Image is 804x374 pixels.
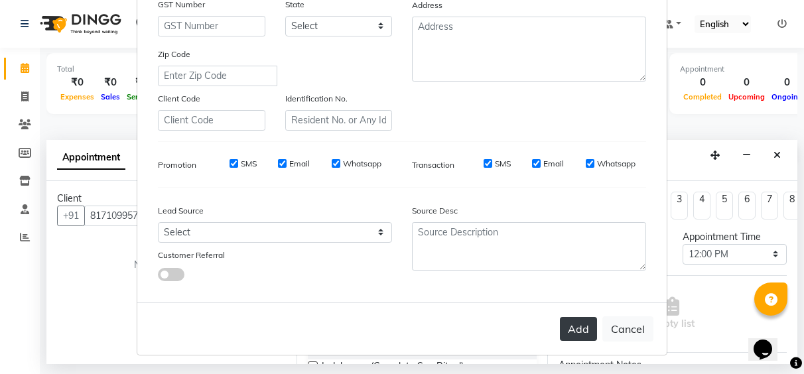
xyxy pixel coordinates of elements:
[495,158,511,170] label: SMS
[158,48,190,60] label: Zip Code
[158,66,277,86] input: Enter Zip Code
[158,110,265,131] input: Client Code
[158,16,265,36] input: GST Number
[602,316,653,342] button: Cancel
[285,110,393,131] input: Resident No. or Any Id
[412,159,454,171] label: Transaction
[158,93,200,105] label: Client Code
[560,317,597,341] button: Add
[158,205,204,217] label: Lead Source
[543,158,564,170] label: Email
[343,158,381,170] label: Whatsapp
[241,158,257,170] label: SMS
[158,159,196,171] label: Promotion
[597,158,636,170] label: Whatsapp
[158,249,225,261] label: Customer Referral
[412,205,458,217] label: Source Desc
[289,158,310,170] label: Email
[285,93,348,105] label: Identification No.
